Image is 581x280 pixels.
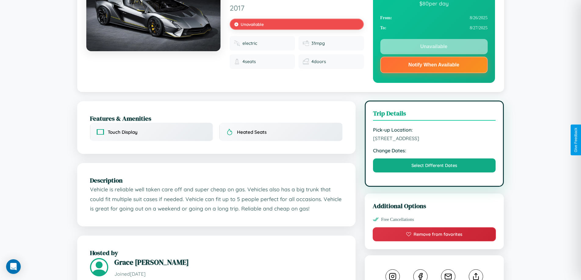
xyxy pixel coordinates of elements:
[303,58,309,65] img: Doors
[380,57,488,73] button: Notify When Available
[373,147,496,154] strong: Change Dates:
[381,217,414,222] span: Free Cancellations
[380,15,392,20] strong: From:
[90,185,343,214] p: Vehicle is reliable well taken care off and super cheap on gas. Vehicles also has a big trunk tha...
[373,201,496,210] h3: Additional Options
[234,58,240,65] img: Seats
[114,270,343,278] p: Joined [DATE]
[237,129,267,135] span: Heated Seats
[230,3,364,12] span: 2017
[373,158,496,172] button: Select Different Dates
[242,59,256,64] span: 4 seats
[303,40,309,46] img: Fuel efficiency
[373,109,496,121] h3: Trip Details
[373,135,496,141] span: [STREET_ADDRESS]
[574,128,578,152] div: Give Feedback
[90,248,343,257] h2: Hosted by
[234,40,240,46] img: Fuel type
[373,227,496,241] button: Remove from favorites
[380,23,488,33] div: 8 / 27 / 2025
[380,13,488,23] div: 8 / 26 / 2025
[242,41,257,46] span: electric
[90,114,343,123] h2: Features & Amenities
[380,39,488,54] button: Unavailable
[373,127,496,133] strong: Pick-up Location:
[90,176,343,185] h2: Description
[6,259,21,274] div: Open Intercom Messenger
[114,257,343,267] h3: Grace [PERSON_NAME]
[311,41,325,46] span: 31 mpg
[108,129,138,135] span: Touch Display
[241,22,264,27] span: Unavailable
[311,59,326,64] span: 4 doors
[380,25,386,30] strong: To:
